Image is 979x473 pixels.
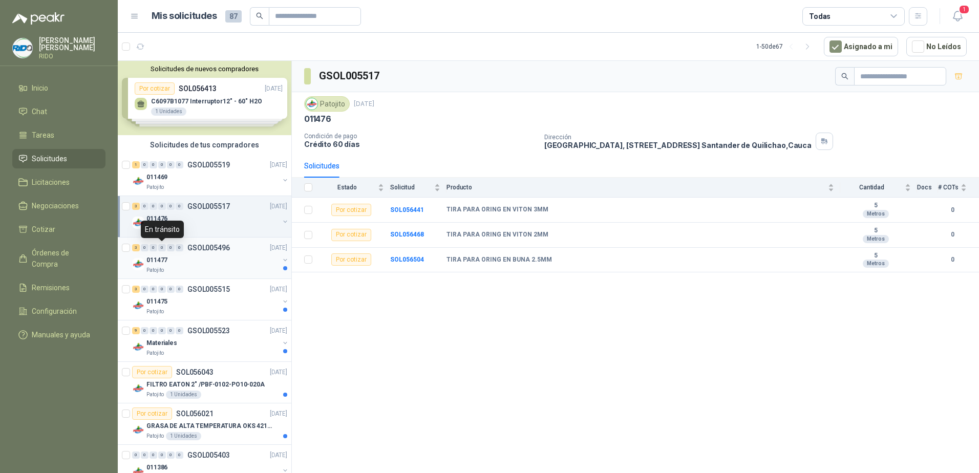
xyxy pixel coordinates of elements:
[158,286,166,293] div: 0
[331,253,371,266] div: Por cotizar
[331,204,371,216] div: Por cotizar
[12,220,105,239] a: Cotizar
[146,432,164,440] p: Patojito
[390,206,424,213] a: SOL056441
[863,235,889,243] div: Metros
[12,325,105,345] a: Manuales y ayuda
[150,327,157,334] div: 0
[12,78,105,98] a: Inicio
[187,244,230,251] p: GSOL005496
[150,203,157,210] div: 0
[32,106,47,117] span: Chat
[158,203,166,210] div: 0
[132,244,140,251] div: 3
[544,141,812,149] p: [GEOGRAPHIC_DATA], [STREET_ADDRESS] Santander de Quilichao , Cauca
[146,266,164,274] p: Patojito
[840,184,903,191] span: Cantidad
[304,114,331,124] p: 011476
[32,306,77,317] span: Configuración
[132,159,289,191] a: 1 0 0 0 0 0 GSOL005519[DATE] Company Logo011469Patojito
[132,286,140,293] div: 3
[132,407,172,420] div: Por cotizar
[270,326,287,336] p: [DATE]
[12,196,105,216] a: Negociaciones
[167,161,175,168] div: 0
[146,297,167,307] p: 011475
[13,38,32,58] img: Company Logo
[938,178,979,198] th: # COTs
[390,231,424,238] a: SOL056468
[132,242,289,274] a: 3 0 0 0 0 0 GSOL005496[DATE] Company Logo011477Patojito
[938,255,967,265] b: 0
[12,173,105,192] a: Licitaciones
[840,252,911,260] b: 5
[132,299,144,312] img: Company Logo
[318,178,390,198] th: Estado
[176,286,183,293] div: 0
[132,161,140,168] div: 1
[270,368,287,377] p: [DATE]
[318,184,376,191] span: Estado
[141,286,148,293] div: 0
[150,286,157,293] div: 0
[32,329,90,340] span: Manuales y ayuda
[32,82,48,94] span: Inicio
[176,161,183,168] div: 0
[118,61,291,135] div: Solicitudes de nuevos compradoresPor cotizarSOL056413[DATE] C6097B1077 Interruptor12" - 60" H2O1 ...
[32,130,54,141] span: Tareas
[132,327,140,334] div: 9
[938,184,959,191] span: # COTs
[390,256,424,263] a: SOL056504
[176,203,183,210] div: 0
[132,382,144,395] img: Company Logo
[12,302,105,321] a: Configuración
[141,451,148,459] div: 0
[176,451,183,459] div: 0
[146,380,265,390] p: FILTRO EATON 2" /PBF-0102-PO10-020A
[12,12,65,25] img: Logo peakr
[863,210,889,218] div: Metros
[146,308,164,316] p: Patojito
[146,255,167,265] p: 011477
[917,178,938,198] th: Docs
[150,244,157,251] div: 0
[132,203,140,210] div: 3
[840,227,911,235] b: 5
[256,12,263,19] span: search
[187,161,230,168] p: GSOL005519
[167,244,175,251] div: 0
[304,133,536,140] p: Condición de pago
[756,38,816,55] div: 1 - 50 de 67
[132,283,289,316] a: 3 0 0 0 0 0 GSOL005515[DATE] Company Logo011475Patojito
[12,278,105,297] a: Remisiones
[132,258,144,270] img: Company Logo
[270,202,287,211] p: [DATE]
[331,229,371,241] div: Por cotizar
[840,202,911,210] b: 5
[146,183,164,191] p: Patojito
[270,160,287,170] p: [DATE]
[304,160,339,171] div: Solicitudes
[39,53,105,59] p: RIDO
[187,203,230,210] p: GSOL005517
[146,463,167,472] p: 011386
[141,161,148,168] div: 0
[132,175,144,187] img: Company Logo
[306,98,317,110] img: Company Logo
[12,243,105,274] a: Órdenes de Compra
[132,217,144,229] img: Company Logo
[32,282,70,293] span: Remisiones
[446,231,548,239] b: TIRA PARA ORING EN VITON 2MM
[158,327,166,334] div: 0
[544,134,812,141] p: Dirección
[948,7,967,26] button: 1
[390,184,432,191] span: Solicitud
[158,161,166,168] div: 0
[270,450,287,460] p: [DATE]
[187,286,230,293] p: GSOL005515
[167,327,175,334] div: 0
[166,432,201,440] div: 1 Unidades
